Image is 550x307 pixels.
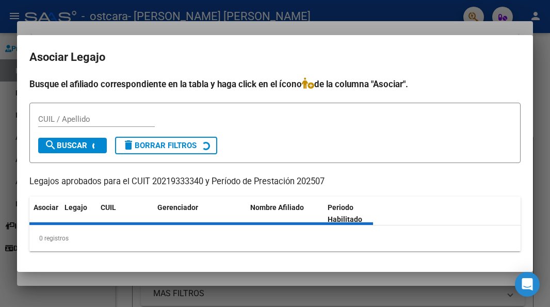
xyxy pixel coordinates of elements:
button: Borrar Filtros [115,137,217,154]
span: Borrar Filtros [122,141,197,150]
h2: Asociar Legajo [29,47,521,67]
p: Legajos aprobados para el CUIT 20219333340 y Período de Prestación 202507 [29,175,521,188]
mat-icon: search [44,139,57,151]
div: Open Intercom Messenger [515,272,540,297]
span: CUIL [101,203,116,212]
datatable-header-cell: Gerenciador [153,197,246,231]
datatable-header-cell: CUIL [96,197,153,231]
span: Nombre Afiliado [250,203,304,212]
span: Legajo [64,203,87,212]
button: Buscar [38,138,107,153]
span: Asociar [34,203,58,212]
datatable-header-cell: Asociar [29,197,60,231]
span: Gerenciador [157,203,198,212]
div: 0 registros [29,225,521,251]
datatable-header-cell: Nombre Afiliado [246,197,323,231]
span: Buscar [44,141,87,150]
h4: Busque el afiliado correspondiente en la tabla y haga click en el ícono de la columna "Asociar". [29,77,521,91]
datatable-header-cell: Legajo [60,197,96,231]
span: Periodo Habilitado [328,203,362,223]
datatable-header-cell: Periodo Habilitado [323,197,393,231]
mat-icon: delete [122,139,135,151]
